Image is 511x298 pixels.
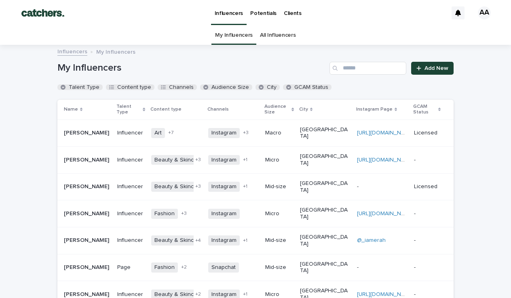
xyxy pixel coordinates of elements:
[357,130,414,136] a: [URL][DOMAIN_NAME]
[195,238,201,243] span: + 4
[414,291,441,298] p: -
[424,65,448,71] span: Add New
[116,102,141,117] p: Talent Type
[300,153,351,167] p: [GEOGRAPHIC_DATA]
[357,292,414,297] a: [URL][DOMAIN_NAME]
[181,265,187,270] span: + 2
[57,46,87,56] a: Influencers
[356,105,393,114] p: Instagram Page
[215,26,253,45] a: My Influencers
[207,105,229,114] p: Channels
[195,157,201,162] span: + 3
[243,238,247,243] span: + 1
[208,128,240,138] span: Instagram
[208,182,240,192] span: Instagram
[478,6,491,19] div: AA
[151,128,165,138] span: Art
[243,157,247,162] span: + 1
[357,262,360,271] p: -
[64,105,78,114] p: Name
[16,5,70,21] img: v2itfyCJQeeYoQfrvWhc
[243,292,247,297] span: + 1
[151,209,178,219] span: Fashion
[265,264,294,271] p: Mid-size
[265,157,294,164] p: Micro
[117,130,145,136] p: Influencer
[357,237,386,243] a: @_iamerah
[265,130,294,136] p: Macro
[57,62,326,74] h1: My Influencers
[414,264,441,271] p: -
[265,210,294,217] p: Micro
[260,26,296,45] a: All Influencers
[64,155,111,164] p: [PERSON_NAME]
[208,209,240,219] span: Instagram
[151,155,206,165] span: Beauty & Skincare
[64,182,111,190] p: [PERSON_NAME]
[195,292,201,297] span: + 2
[64,235,111,244] p: [PERSON_NAME]
[264,102,290,117] p: Audience Size
[267,84,277,90] div: City
[300,180,351,194] p: [GEOGRAPHIC_DATA]
[151,235,206,246] span: Beauty & Skincare
[357,182,360,190] p: -
[265,237,294,244] p: Mid-size
[57,254,454,281] tr: [PERSON_NAME][PERSON_NAME] PageFashion+2SnapchatMid-size[GEOGRAPHIC_DATA]-- -
[117,84,151,90] div: Content type
[208,262,239,273] span: Snapchat
[414,130,441,136] p: Licensed
[57,120,454,147] tr: [PERSON_NAME][PERSON_NAME] InfluencerArt+7Instagram+3Macro[GEOGRAPHIC_DATA][URL][DOMAIN_NAME]Lice...
[414,237,441,244] p: -
[117,183,145,190] p: Influencer
[411,62,454,75] a: Add New
[300,261,351,275] p: [GEOGRAPHIC_DATA]
[168,130,173,135] span: + 7
[299,105,308,114] p: City
[208,155,240,165] span: Instagram
[300,126,351,140] p: [GEOGRAPHIC_DATA]
[211,84,249,90] div: Audience Size
[150,105,182,114] p: Content type
[208,235,240,246] span: Instagram
[329,62,406,75] input: Search
[117,157,145,164] p: Influencer
[414,157,441,164] p: -
[117,264,145,271] p: Page
[64,209,111,217] p: [PERSON_NAME]
[243,130,249,135] span: + 3
[414,183,441,190] p: Licensed
[300,234,351,248] p: [GEOGRAPHIC_DATA]
[413,102,436,117] p: GCAM Status
[151,262,178,273] span: Fashion
[414,210,441,217] p: -
[357,157,414,163] a: [URL][DOMAIN_NAME]
[200,84,252,90] button: Audience Size
[151,182,206,192] span: Beauty & Skincare
[64,290,111,298] p: [PERSON_NAME]
[57,200,454,227] tr: [PERSON_NAME][PERSON_NAME] InfluencerFashion+3InstagramMicro[GEOGRAPHIC_DATA][URL][DOMAIN_NAME]-
[243,184,247,189] span: + 1
[169,84,194,90] div: Channels
[57,147,454,174] tr: [PERSON_NAME][PERSON_NAME] InfluencerBeauty & Skincare+3Instagram+1Micro[GEOGRAPHIC_DATA][URL][DO...
[57,84,103,90] button: Talent Type
[64,128,111,136] p: [PERSON_NAME]
[283,84,332,90] button: GCAM Status
[265,183,294,190] p: Mid-size
[294,84,328,90] div: GCAM Status
[106,84,154,90] button: Content type
[96,47,135,56] p: My Influencers
[255,84,280,90] button: City
[69,84,99,90] div: Talent Type
[300,207,351,220] p: [GEOGRAPHIC_DATA]
[57,173,454,200] tr: [PERSON_NAME][PERSON_NAME] InfluencerBeauty & Skincare+3Instagram+1Mid-size[GEOGRAPHIC_DATA]-- Li...
[64,262,111,271] p: [PERSON_NAME]
[117,237,145,244] p: Influencer
[265,291,294,298] p: Micro
[195,184,201,189] span: + 3
[357,211,414,216] a: [URL][DOMAIN_NAME]
[158,84,197,90] button: Channels
[117,291,145,298] p: Influencer
[181,211,187,216] span: + 3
